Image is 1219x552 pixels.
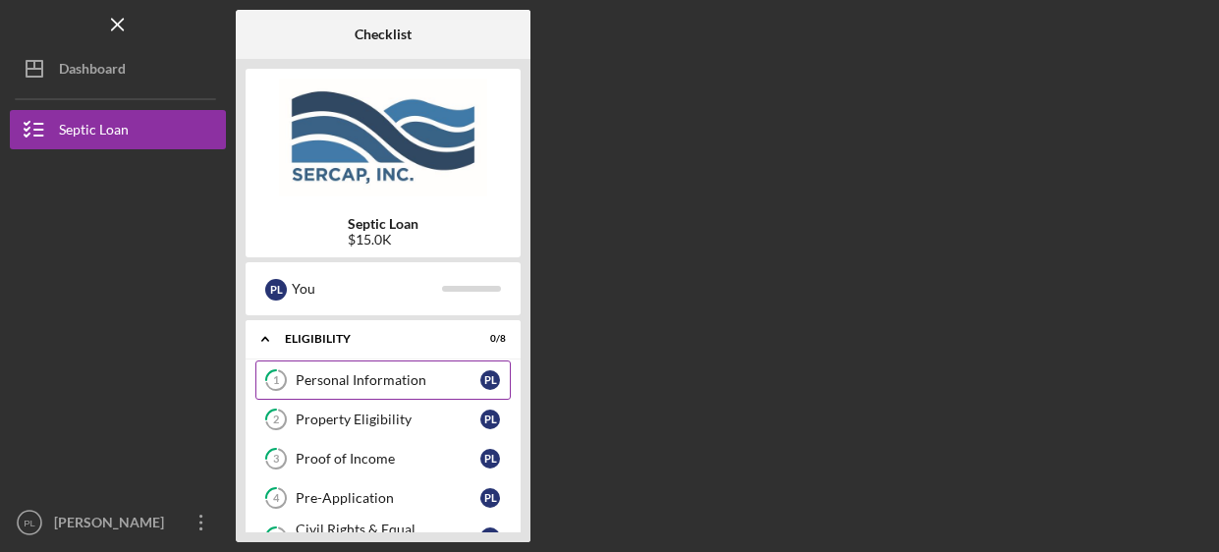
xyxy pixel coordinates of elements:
[480,488,500,508] div: P L
[296,372,480,388] div: Personal Information
[296,412,480,427] div: Property Eligibility
[471,333,506,345] div: 0 / 8
[348,232,418,248] div: $15.0K
[292,272,442,305] div: You
[348,216,418,232] b: Septic Loan
[273,531,279,544] tspan: 5
[10,110,226,149] button: Septic Loan
[480,410,500,429] div: P L
[296,490,480,506] div: Pre-Application
[49,503,177,547] div: [PERSON_NAME]
[285,333,457,345] div: Eligibility
[59,110,129,154] div: Septic Loan
[355,27,412,42] b: Checklist
[480,527,500,547] div: P L
[24,518,35,528] text: PL
[480,370,500,390] div: P L
[255,400,511,439] a: 2Property EligibilityPL
[255,478,511,518] a: 4Pre-ApplicationPL
[273,374,279,387] tspan: 1
[480,449,500,469] div: P L
[273,414,279,426] tspan: 2
[255,439,511,478] a: 3Proof of IncomePL
[273,492,280,505] tspan: 4
[10,49,226,88] button: Dashboard
[273,453,279,466] tspan: 3
[10,503,226,542] button: PL[PERSON_NAME]
[296,451,480,467] div: Proof of Income
[59,49,126,93] div: Dashboard
[246,79,521,196] img: Product logo
[265,279,287,301] div: P L
[255,360,511,400] a: 1Personal InformationPL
